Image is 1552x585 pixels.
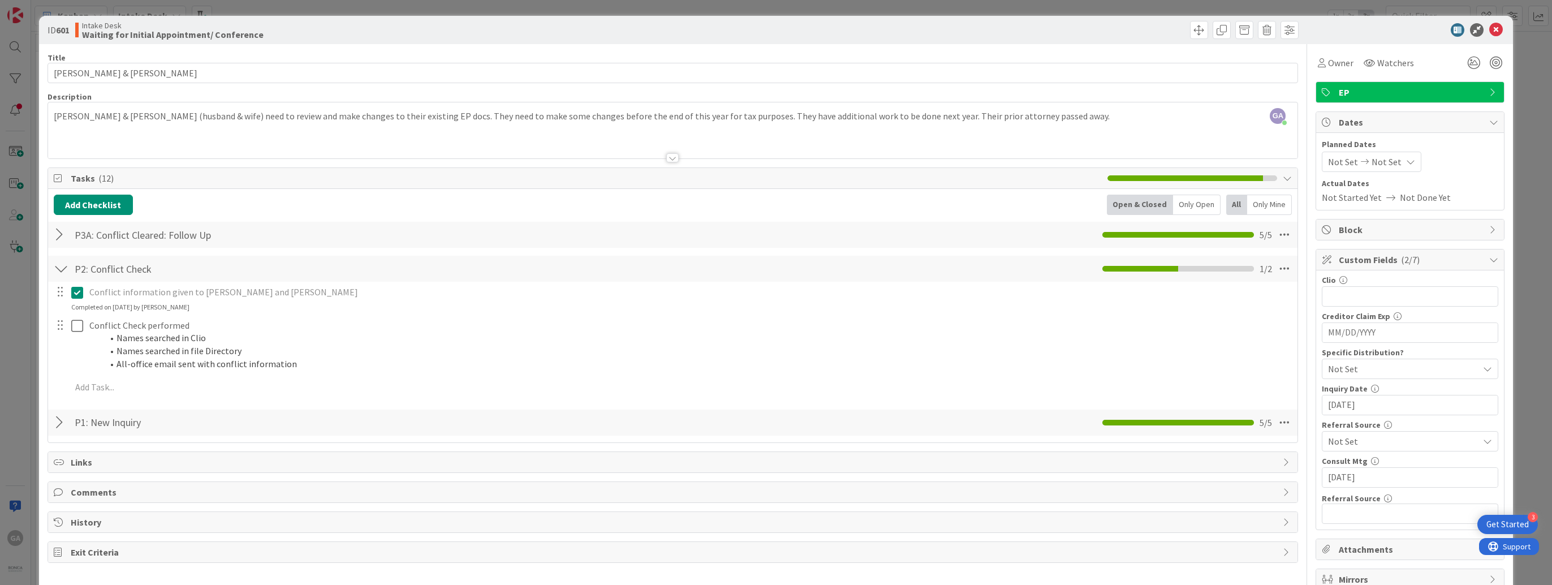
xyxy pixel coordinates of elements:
[1322,493,1381,504] label: Referral Source
[1322,139,1498,150] span: Planned Dates
[71,455,1278,469] span: Links
[1328,362,1478,376] span: Not Set
[71,225,325,245] input: Add Checklist...
[1339,85,1484,99] span: EP
[1260,416,1272,429] span: 5 / 5
[48,92,92,102] span: Description
[1328,155,1358,169] span: Not Set
[71,545,1278,559] span: Exit Criteria
[71,302,189,312] div: Completed on [DATE] by [PERSON_NAME]
[103,358,1290,371] li: All-office email sent with conflict information
[89,319,1290,332] p: Conflict Check performed
[89,286,1290,299] p: Conflict information given to [PERSON_NAME] and [PERSON_NAME]
[1401,254,1420,265] span: ( 2/7 )
[1322,457,1498,465] div: Consult Mtg
[1328,56,1353,70] span: Owner
[1328,395,1492,415] input: MM/DD/YYYY
[56,24,70,36] b: 601
[71,485,1278,499] span: Comments
[1339,543,1484,556] span: Attachments
[1270,108,1286,124] span: GA
[1322,349,1498,356] div: Specific Distribution?
[1322,191,1382,204] span: Not Started Yet
[82,21,264,30] span: Intake Desk
[1260,228,1272,242] span: 5 / 5
[1528,512,1538,522] div: 3
[48,63,1299,83] input: type card name here...
[1477,515,1538,534] div: Open Get Started checklist, remaining modules: 3
[1377,56,1414,70] span: Watchers
[71,412,325,433] input: Add Checklist...
[1328,323,1492,342] input: MM/DD/YYYY
[1372,155,1402,169] span: Not Set
[54,195,133,215] button: Add Checklist
[1328,468,1492,487] input: MM/DD/YYYY
[103,332,1290,345] li: Names searched in Clio
[71,259,325,279] input: Add Checklist...
[1260,262,1272,276] span: 1 / 2
[1328,435,1478,448] span: Not Set
[82,30,264,39] b: Waiting for Initial Appointment/ Conference
[1226,195,1247,215] div: All
[1339,223,1484,236] span: Block
[1400,191,1451,204] span: Not Done Yet
[1322,178,1498,190] span: Actual Dates
[1107,195,1173,215] div: Open & Closed
[1339,115,1484,129] span: Dates
[54,110,1292,123] p: [PERSON_NAME] & [PERSON_NAME] (husband & wife) need to review and make changes to their existing ...
[103,345,1290,358] li: Names searched in file Directory
[1322,276,1498,284] div: Clio
[1322,421,1498,429] div: Referral Source
[24,2,51,15] span: Support
[1322,385,1498,393] div: Inquiry Date
[1173,195,1221,215] div: Only Open
[1486,519,1529,530] div: Get Started
[1339,253,1484,266] span: Custom Fields
[1247,195,1292,215] div: Only Mine
[48,53,66,63] label: Title
[71,171,1102,185] span: Tasks
[48,23,70,37] span: ID
[1322,312,1498,320] div: Creditor Claim Exp
[71,515,1278,529] span: History
[98,173,114,184] span: ( 12 )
